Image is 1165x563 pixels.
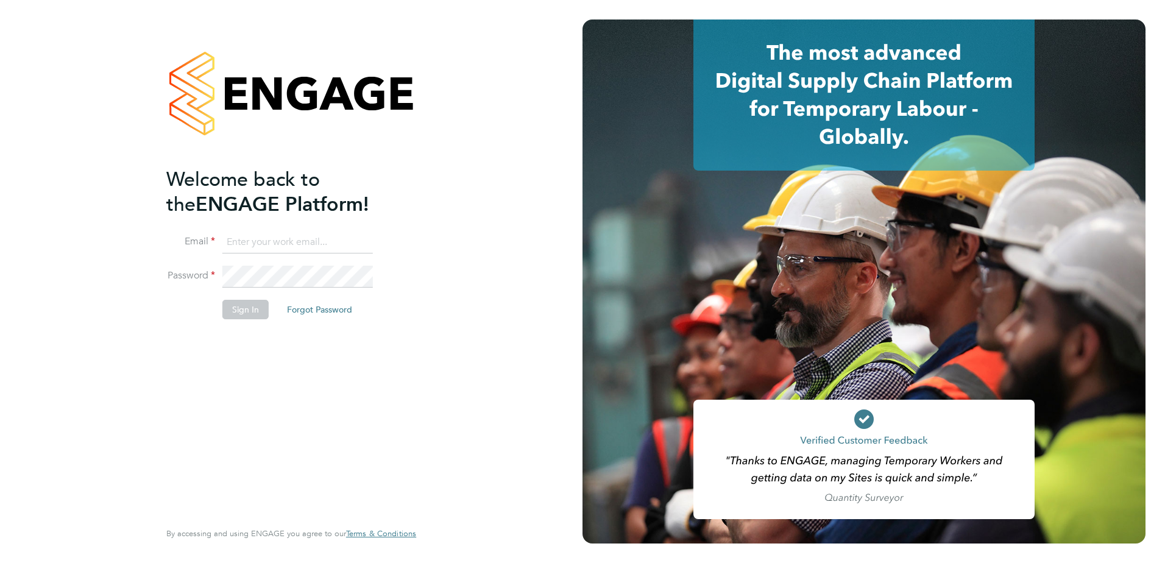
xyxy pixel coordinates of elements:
button: Sign In [222,300,269,319]
input: Enter your work email... [222,232,373,253]
span: Terms & Conditions [346,528,416,539]
button: Forgot Password [277,300,362,319]
h2: ENGAGE Platform! [166,167,404,217]
a: Terms & Conditions [346,529,416,539]
span: Welcome back to the [166,168,320,216]
label: Password [166,269,215,282]
span: By accessing and using ENGAGE you agree to our [166,528,416,539]
label: Email [166,235,215,248]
